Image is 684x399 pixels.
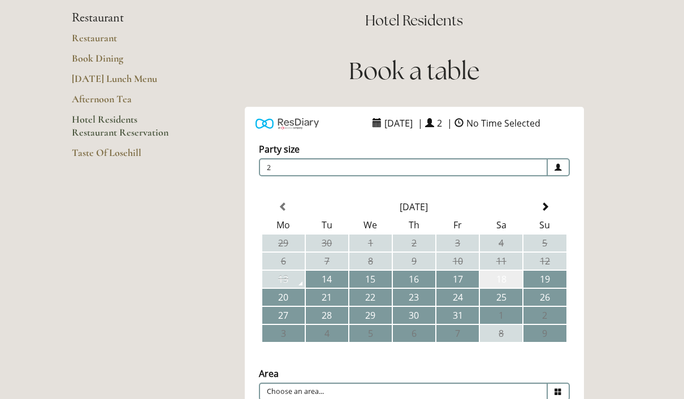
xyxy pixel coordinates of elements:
td: 11 [480,253,522,270]
td: 27 [262,307,305,324]
span: Previous Month [279,202,288,211]
th: Sa [480,216,522,233]
td: 3 [436,235,479,251]
td: 25 [480,289,522,306]
th: Th [393,216,435,233]
td: 2 [393,235,435,251]
td: 1 [480,307,522,324]
h2: Hotel Residents [216,11,612,31]
td: 8 [480,325,522,342]
span: | [447,117,452,129]
td: 22 [349,289,392,306]
a: [DATE] Lunch Menu [72,72,180,93]
td: 19 [523,271,566,288]
td: 13 [262,271,305,288]
td: 3 [262,325,305,342]
td: 5 [523,235,566,251]
td: 30 [306,235,348,251]
span: No Time Selected [464,114,543,132]
a: Book Dining [72,52,180,72]
td: 29 [262,235,305,251]
td: 9 [393,253,435,270]
th: Select Month [306,198,523,215]
a: Afternoon Tea [72,93,180,113]
td: 7 [306,253,348,270]
td: 16 [393,271,435,288]
td: 6 [393,325,435,342]
td: 23 [393,289,435,306]
th: Fr [436,216,479,233]
td: 9 [523,325,566,342]
td: 5 [349,325,392,342]
td: 26 [523,289,566,306]
td: 24 [436,289,479,306]
td: 14 [306,271,348,288]
td: 18 [480,271,522,288]
td: 2 [523,307,566,324]
a: Taste Of Losehill [72,146,180,167]
td: 7 [436,325,479,342]
a: Hotel Residents Restaurant Reservation [72,113,180,146]
td: 20 [262,289,305,306]
th: Su [523,216,566,233]
span: 2 [259,158,548,176]
td: 17 [436,271,479,288]
span: Next Month [540,202,549,211]
label: Area [259,367,279,380]
span: 2 [434,114,445,132]
td: 1 [349,235,392,251]
th: Mo [262,216,305,233]
td: 4 [306,325,348,342]
td: 31 [436,307,479,324]
td: 6 [262,253,305,270]
th: Tu [306,216,348,233]
a: Restaurant [72,32,180,52]
td: 30 [393,307,435,324]
td: 29 [349,307,392,324]
td: 12 [523,253,566,270]
span: [DATE] [382,114,415,132]
span: | [418,117,423,129]
li: Restaurant [72,11,180,25]
td: 15 [349,271,392,288]
img: Powered by ResDiary [256,115,319,132]
td: 28 [306,307,348,324]
h1: Book a table [216,54,612,88]
td: 4 [480,235,522,251]
td: 8 [349,253,392,270]
td: 10 [436,253,479,270]
td: 21 [306,289,348,306]
label: Party size [259,143,300,155]
th: We [349,216,392,233]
